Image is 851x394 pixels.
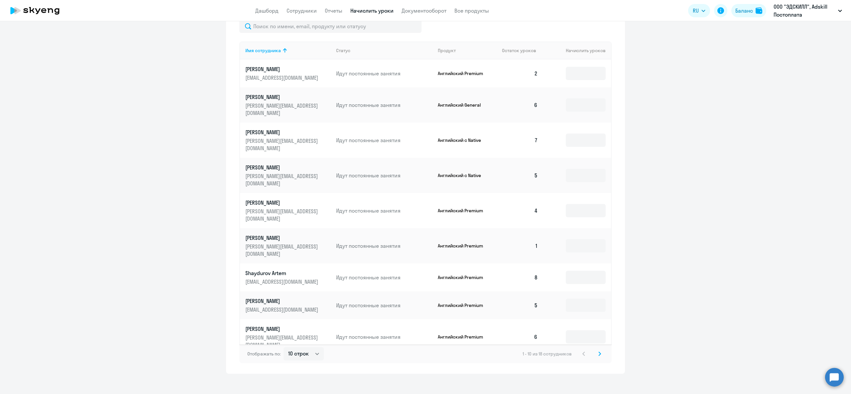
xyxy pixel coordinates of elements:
p: [PERSON_NAME] [245,164,320,171]
a: Документооборот [402,7,446,14]
td: 1 [497,228,543,263]
a: [PERSON_NAME][EMAIL_ADDRESS][DOMAIN_NAME] [245,297,331,313]
p: [PERSON_NAME][EMAIL_ADDRESS][DOMAIN_NAME] [245,102,320,117]
a: [PERSON_NAME][PERSON_NAME][EMAIL_ADDRESS][DOMAIN_NAME] [245,234,331,257]
a: [PERSON_NAME][PERSON_NAME][EMAIL_ADDRESS][DOMAIN_NAME] [245,164,331,187]
a: Отчеты [325,7,342,14]
a: Сотрудники [287,7,317,14]
p: Идут постоянные занятия [336,274,432,281]
p: [PERSON_NAME] [245,65,320,73]
th: Начислить уроков [543,42,611,59]
p: Идут постоянные занятия [336,242,432,249]
p: [EMAIL_ADDRESS][DOMAIN_NAME] [245,278,320,285]
p: Идут постоянные занятия [336,101,432,109]
td: 2 [497,59,543,87]
p: [PERSON_NAME][EMAIL_ADDRESS][DOMAIN_NAME] [245,243,320,257]
div: Продукт [438,48,497,53]
p: Идут постоянные занятия [336,172,432,179]
p: Английский с Native [438,137,488,143]
td: 6 [497,319,543,354]
p: [PERSON_NAME][EMAIL_ADDRESS][DOMAIN_NAME] [245,172,320,187]
p: Английский Premium [438,302,488,308]
p: Идут постоянные занятия [336,302,432,309]
p: Английский General [438,102,488,108]
div: Статус [336,48,350,53]
div: Продукт [438,48,456,53]
p: Английский Premium [438,274,488,280]
td: 7 [497,123,543,158]
span: RU [693,7,699,15]
p: [PERSON_NAME] [245,199,320,206]
td: 5 [497,291,543,319]
img: balance [756,7,762,14]
div: Остаток уроков [502,48,543,53]
a: Дашборд [255,7,279,14]
p: Идут постоянные занятия [336,137,432,144]
a: [PERSON_NAME][PERSON_NAME][EMAIL_ADDRESS][DOMAIN_NAME] [245,325,331,348]
p: [EMAIL_ADDRESS][DOMAIN_NAME] [245,306,320,313]
button: RU [688,4,710,17]
input: Поиск по имени, email, продукту или статусу [239,20,422,33]
p: [PERSON_NAME] [245,129,320,136]
p: Английский Premium [438,70,488,76]
p: ООО "ЭДСКИЛЛ", Adskill Постоплата [774,3,835,19]
a: Начислить уроки [350,7,394,14]
a: [PERSON_NAME][PERSON_NAME][EMAIL_ADDRESS][DOMAIN_NAME] [245,129,331,152]
a: [PERSON_NAME][PERSON_NAME][EMAIL_ADDRESS][DOMAIN_NAME] [245,93,331,117]
span: Остаток уроков [502,48,536,53]
span: 1 - 10 из 18 сотрудников [523,351,572,357]
p: [PERSON_NAME][EMAIL_ADDRESS][DOMAIN_NAME] [245,137,320,152]
td: 4 [497,193,543,228]
button: ООО "ЭДСКИЛЛ", Adskill Постоплата [770,3,845,19]
div: Статус [336,48,432,53]
td: 8 [497,263,543,291]
div: Имя сотрудника [245,48,281,53]
button: Балансbalance [731,4,766,17]
p: Shaydurov Artem [245,269,320,277]
a: Все продукты [454,7,489,14]
p: Идут постоянные занятия [336,333,432,341]
p: Английский Premium [438,243,488,249]
p: [PERSON_NAME] [245,93,320,101]
p: [PERSON_NAME] [245,325,320,333]
p: Английский Premium [438,208,488,214]
p: Идут постоянные занятия [336,207,432,214]
a: [PERSON_NAME][EMAIL_ADDRESS][DOMAIN_NAME] [245,65,331,81]
p: [PERSON_NAME][EMAIL_ADDRESS][DOMAIN_NAME] [245,334,320,348]
a: Shaydurov Artem[EMAIL_ADDRESS][DOMAIN_NAME] [245,269,331,285]
td: 6 [497,87,543,123]
td: 5 [497,158,543,193]
div: Баланс [735,7,753,15]
div: Имя сотрудника [245,48,331,53]
p: [PERSON_NAME][EMAIL_ADDRESS][DOMAIN_NAME] [245,208,320,222]
p: Английский Premium [438,334,488,340]
p: [PERSON_NAME] [245,234,320,242]
p: Английский с Native [438,172,488,178]
span: Отображать по: [247,351,281,357]
p: [PERSON_NAME] [245,297,320,305]
a: [PERSON_NAME][PERSON_NAME][EMAIL_ADDRESS][DOMAIN_NAME] [245,199,331,222]
p: Идут постоянные занятия [336,70,432,77]
p: [EMAIL_ADDRESS][DOMAIN_NAME] [245,74,320,81]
